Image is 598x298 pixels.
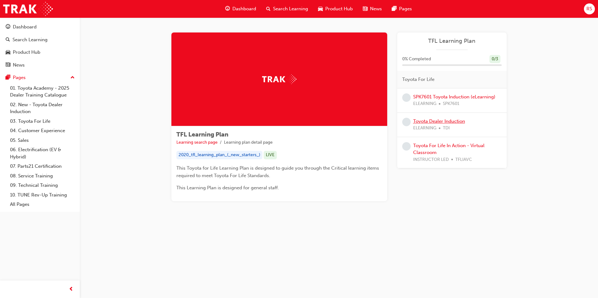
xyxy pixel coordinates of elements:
[413,118,465,124] a: Toyota Dealer Induction
[3,21,77,33] a: Dashboard
[402,56,431,63] span: 0 % Completed
[402,76,434,83] span: Toyota For Life
[176,140,218,145] a: Learning search page
[6,62,10,68] span: news-icon
[13,74,26,81] div: Pages
[13,36,48,43] div: Search Learning
[8,117,77,126] a: 03. Toyota For Life
[3,20,77,72] button: DashboardSearch LearningProduct HubNews
[318,5,323,13] span: car-icon
[399,5,412,12] span: Pages
[232,5,256,12] span: Dashboard
[413,125,436,132] span: ELEARNING
[6,75,10,81] span: pages-icon
[443,100,459,107] span: SPK7601
[413,156,449,163] span: INSTRUCTOR LED
[3,2,53,16] img: Trak
[13,62,25,69] div: News
[6,37,10,43] span: search-icon
[413,100,436,107] span: ELEARNING
[313,2,358,15] a: car-iconProduct Hub
[358,2,387,15] a: news-iconNews
[402,37,502,45] a: TFL Learning Plan
[13,49,40,56] div: Product Hub
[577,277,592,292] iframe: Intercom live chat
[8,171,77,181] a: 08. Service Training
[8,100,77,117] a: 02. New - Toyota Dealer Induction
[273,5,308,12] span: Search Learning
[70,74,75,82] span: up-icon
[69,286,73,293] span: prev-icon
[402,118,411,126] span: learningRecordVerb_NONE-icon
[413,94,495,100] a: SPK7601 Toyota Induction (eLearning)
[402,142,411,151] span: learningRecordVerb_NONE-icon
[402,93,411,102] span: learningRecordVerb_NONE-icon
[262,74,296,84] img: Trak
[8,83,77,100] a: 01. Toyota Academy - 2025 Dealer Training Catalogue
[3,59,77,71] a: News
[266,5,271,13] span: search-icon
[443,125,450,132] span: TDI
[13,23,37,31] div: Dashboard
[392,5,397,13] span: pages-icon
[220,2,261,15] a: guage-iconDashboard
[176,185,279,191] span: This Learning Plan is designed for general staff.
[8,136,77,145] a: 05. Sales
[8,181,77,190] a: 09. Technical Training
[176,165,380,178] span: This Toyota for Life Learning Plan is designed to guide you through the Critical learning items r...
[370,5,382,12] span: News
[387,2,417,15] a: pages-iconPages
[8,126,77,136] a: 04. Customer Experience
[489,55,500,63] div: 0 / 3
[584,3,595,14] button: RS
[176,151,262,159] div: 2020_tfl_learning_plan_(_new_starters_)
[8,190,77,200] a: 10. TUNE Rev-Up Training
[8,200,77,209] a: All Pages
[3,72,77,83] button: Pages
[3,34,77,46] a: Search Learning
[6,50,10,55] span: car-icon
[264,151,277,159] div: LIVE
[176,131,228,138] span: TFL Learning Plan
[363,5,367,13] span: news-icon
[261,2,313,15] a: search-iconSearch Learning
[8,161,77,171] a: 07. Parts21 Certification
[3,47,77,58] a: Product Hub
[8,145,77,161] a: 06. Electrification (EV & Hybrid)
[455,156,472,163] span: TFLIAVC
[224,139,273,146] li: Learning plan detail page
[6,24,10,30] span: guage-icon
[586,5,592,12] span: RS
[413,143,484,156] a: Toyota For Life In Action - Virtual Classroom
[225,5,230,13] span: guage-icon
[325,5,353,12] span: Product Hub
